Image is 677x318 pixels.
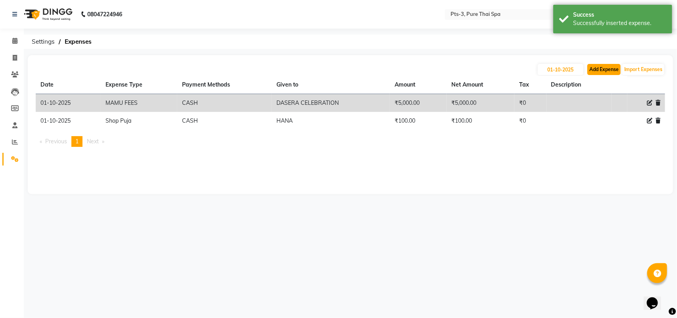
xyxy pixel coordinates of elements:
[622,64,664,75] button: Import Expenses
[447,94,514,112] td: ₹5,000.00
[390,112,447,130] td: ₹100.00
[177,94,272,112] td: CASH
[177,112,272,130] td: CASH
[447,112,514,130] td: ₹100.00
[272,94,390,112] td: DASERA CELEBRATION
[101,112,177,130] td: Shop Puja
[36,136,665,147] nav: Pagination
[177,76,272,94] th: Payment Methods
[45,138,67,145] span: Previous
[447,76,514,94] th: Net Amount
[547,76,612,94] th: Description
[28,35,59,49] span: Settings
[272,76,390,94] th: Given to
[20,3,75,25] img: logo
[573,11,666,19] div: Success
[514,112,547,130] td: ₹0
[272,112,390,130] td: HANA
[36,76,101,94] th: Date
[587,64,621,75] button: Add Expense
[36,112,101,130] td: 01-10-2025
[390,76,447,94] th: Amount
[61,35,96,49] span: Expenses
[87,138,99,145] span: Next
[514,76,547,94] th: Tax
[390,94,447,112] td: ₹5,000.00
[573,19,666,27] div: Successfully inserted expense.
[514,94,547,112] td: ₹0
[36,94,101,112] td: 01-10-2025
[101,76,177,94] th: Expense Type
[101,94,177,112] td: MAMU FEES
[87,3,122,25] b: 08047224946
[538,64,583,75] input: PLACEHOLDER.DATE
[75,138,79,145] span: 1
[644,286,669,310] iframe: chat widget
